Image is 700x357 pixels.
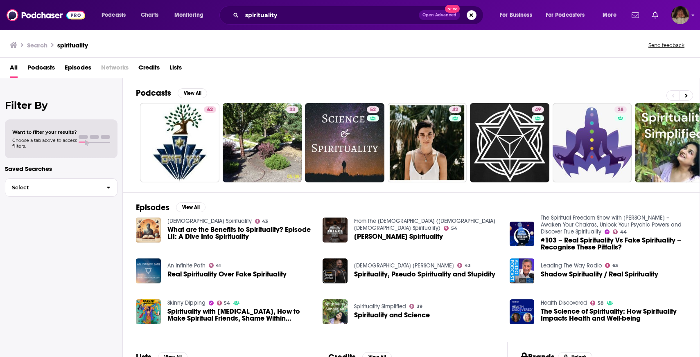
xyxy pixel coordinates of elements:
[649,8,662,22] a: Show notifications dropdown
[465,264,471,267] span: 43
[262,220,268,223] span: 43
[207,106,213,114] span: 62
[167,226,313,240] a: What are the Benefits to Spirituality? Episode LII: A Dive Into Spirituality
[541,262,602,269] a: Leading The Way Radio
[323,299,348,324] img: Spirituality and Science
[541,214,682,235] a: The Spiritual Freedom Show with Richard Lawrence – Awaken Your Chakras, Unlock Your Psychic Power...
[224,301,230,305] span: 54
[354,271,495,278] a: Spirituality, Pseudo Spirituality and Stupidity
[323,218,348,242] a: Marian Spirituality
[671,6,689,24] button: Show profile menu
[613,229,627,234] a: 44
[598,301,603,305] span: 58
[167,308,313,322] span: Spirituality with [MEDICAL_DATA], How to Make Spiritual Friends, Shame Within Spirituality and Mo...
[167,299,205,306] a: Skinny Dipping
[612,264,618,267] span: 63
[141,9,158,21] span: Charts
[500,9,532,21] span: For Business
[135,9,163,22] a: Charts
[102,9,126,21] span: Podcasts
[532,106,544,113] a: 49
[5,99,117,111] h2: Filter By
[444,226,457,231] a: 54
[354,312,430,319] a: Spirituality and Science
[671,6,689,24] img: User Profile
[618,106,623,114] span: 38
[227,6,491,25] div: Search podcasts, credits, & more...
[451,227,457,230] span: 54
[167,218,252,225] a: Stoic Spirituality
[255,219,269,224] a: 43
[5,178,117,197] button: Select
[553,103,632,182] a: 38
[169,61,182,78] a: Lists
[409,304,422,309] a: 39
[671,6,689,24] span: Logged in as angelport
[27,61,55,78] a: Podcasts
[138,61,160,78] a: Credits
[605,263,618,268] a: 63
[354,233,443,240] span: [PERSON_NAME] Spirituality
[136,218,161,242] img: What are the Benefits to Spirituality? Episode LII: A Dive Into Spirituality
[174,9,203,21] span: Monitoring
[541,299,587,306] a: Health Discovered
[388,103,467,182] a: 42
[646,42,687,49] button: Send feedback
[417,305,422,308] span: 39
[167,262,205,269] a: An Infinite Path
[494,9,542,22] button: open menu
[204,106,216,113] a: 62
[10,61,18,78] a: All
[286,106,298,113] a: 33
[445,5,460,13] span: New
[101,61,129,78] span: Networks
[597,9,627,22] button: open menu
[12,129,77,135] span: Want to filter your results?
[65,61,91,78] span: Episodes
[510,258,535,283] a: Shadow Spirituality / Real Spirituality
[289,106,295,114] span: 33
[136,258,161,283] img: Real Spirituality Over Fake Spirituality
[603,9,616,21] span: More
[628,8,642,22] a: Show notifications dropdown
[541,308,686,322] span: The Science of Spirituality: How Spirituality Impacts Health and Well-being
[176,202,205,212] button: View All
[5,165,117,173] p: Saved Searches
[96,9,136,22] button: open menu
[419,10,460,20] button: Open AdvancedNew
[27,41,47,49] h3: Search
[510,299,535,324] a: The Science of Spirituality: How Spirituality Impacts Health and Well-being
[136,202,205,213] a: EpisodesView All
[370,106,376,114] span: 52
[354,218,495,231] a: From the Friars (Catholic Christian Spirituality)
[242,9,419,22] input: Search podcasts, credits, & more...
[305,103,384,182] a: 52
[136,299,161,324] a: Spirituality with ADHD, How to Make Spiritual Friends, Shame Within Spirituality and More! Spirit...
[614,106,627,113] a: 38
[449,106,461,113] a: 42
[422,13,456,17] span: Open Advanced
[452,106,458,114] span: 42
[7,7,85,23] a: Podchaser - Follow, Share and Rate Podcasts
[546,9,585,21] span: For Podcasters
[169,9,214,22] button: open menu
[167,271,287,278] a: Real Spirituality Over Fake Spirituality
[367,106,379,113] a: 52
[510,222,535,247] img: #103 – Real Spirituality Vs Fake Spirituality – Recognise These Pitfalls?
[136,88,171,98] h2: Podcasts
[167,308,313,322] a: Spirituality with ADHD, How to Make Spiritual Friends, Shame Within Spirituality and More! Spirit...
[217,301,230,305] a: 54
[541,271,658,278] a: Shadow Spirituality / Real Spirituality
[354,303,406,310] a: Spirituality Simplified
